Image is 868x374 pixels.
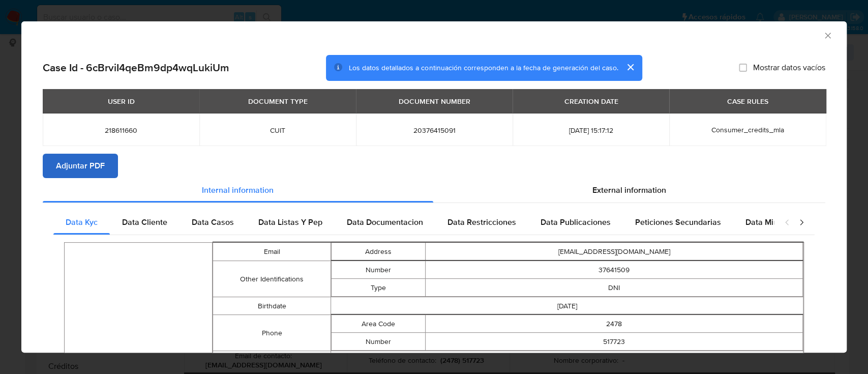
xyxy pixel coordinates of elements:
[332,243,426,261] td: Address
[558,93,624,110] div: CREATION DATE
[212,126,344,135] span: CUIT
[122,216,167,228] span: Data Cliente
[541,216,611,228] span: Data Publicaciones
[43,154,118,178] button: Adjuntar PDF
[332,333,426,351] td: Number
[56,155,105,177] span: Adjuntar PDF
[202,184,274,196] span: Internal information
[618,55,642,79] button: cerrar
[745,216,801,228] span: Data Minoridad
[823,31,832,40] button: Cerrar ventana
[53,210,774,235] div: Detailed internal info
[368,126,500,135] span: 20376415091
[426,279,803,297] td: DNI
[426,243,803,261] td: [EMAIL_ADDRESS][DOMAIN_NAME]
[347,216,423,228] span: Data Documentacion
[258,216,322,228] span: Data Listas Y Pep
[192,216,234,228] span: Data Casos
[426,333,803,351] td: 517723
[592,184,666,196] span: External information
[332,279,426,297] td: Type
[426,261,803,279] td: 37641509
[66,216,98,228] span: Data Kyc
[43,178,825,203] div: Detailed info
[55,126,187,135] span: 218611660
[213,261,331,297] td: Other Identifications
[426,315,803,333] td: 2478
[21,21,847,353] div: closure-recommendation-modal
[332,315,426,333] td: Area Code
[635,216,721,228] span: Peticiones Secundarias
[43,61,229,74] h2: Case Id - 6cBrviI4qeBm9dp4wqLukiUm
[349,63,618,73] span: Los datos detallados a continuación corresponden a la fecha de generación del caso.
[753,63,825,73] span: Mostrar datos vacíos
[331,351,803,369] td: false
[332,261,426,279] td: Number
[447,216,516,228] span: Data Restricciones
[102,93,141,110] div: USER ID
[213,315,331,351] td: Phone
[739,64,747,72] input: Mostrar datos vacíos
[213,243,331,261] td: Email
[721,93,774,110] div: CASE RULES
[331,297,803,315] td: [DATE]
[213,351,331,369] td: Is Pep
[213,297,331,315] td: Birthdate
[711,125,784,135] span: Consumer_credits_mla
[525,126,657,135] span: [DATE] 15:17:12
[242,93,314,110] div: DOCUMENT TYPE
[393,93,476,110] div: DOCUMENT NUMBER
